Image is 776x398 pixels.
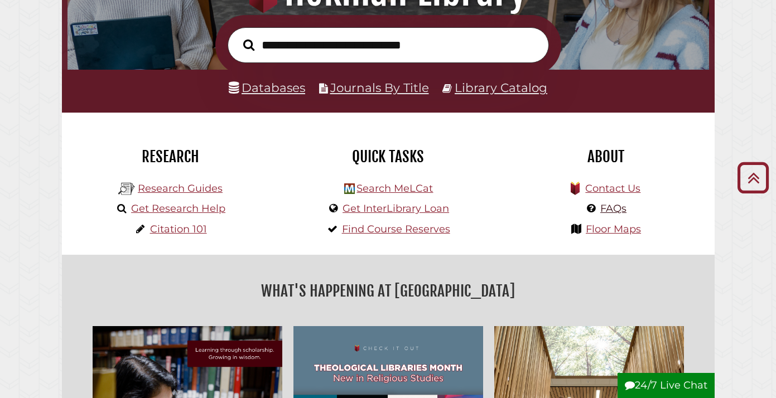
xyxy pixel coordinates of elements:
[150,223,207,235] a: Citation 101
[343,202,449,215] a: Get InterLibrary Loan
[356,182,433,195] a: Search MeLCat
[344,183,355,194] img: Hekman Library Logo
[288,147,489,166] h2: Quick Tasks
[342,223,450,235] a: Find Course Reserves
[733,168,773,187] a: Back to Top
[505,147,706,166] h2: About
[118,181,135,197] img: Hekman Library Logo
[131,202,225,215] a: Get Research Help
[586,223,641,235] a: Floor Maps
[70,278,706,304] h2: What's Happening at [GEOGRAPHIC_DATA]
[455,80,547,95] a: Library Catalog
[138,182,223,195] a: Research Guides
[600,202,626,215] a: FAQs
[330,80,429,95] a: Journals By Title
[229,80,305,95] a: Databases
[585,182,640,195] a: Contact Us
[238,36,261,54] button: Search
[70,147,271,166] h2: Research
[243,38,255,51] i: Search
